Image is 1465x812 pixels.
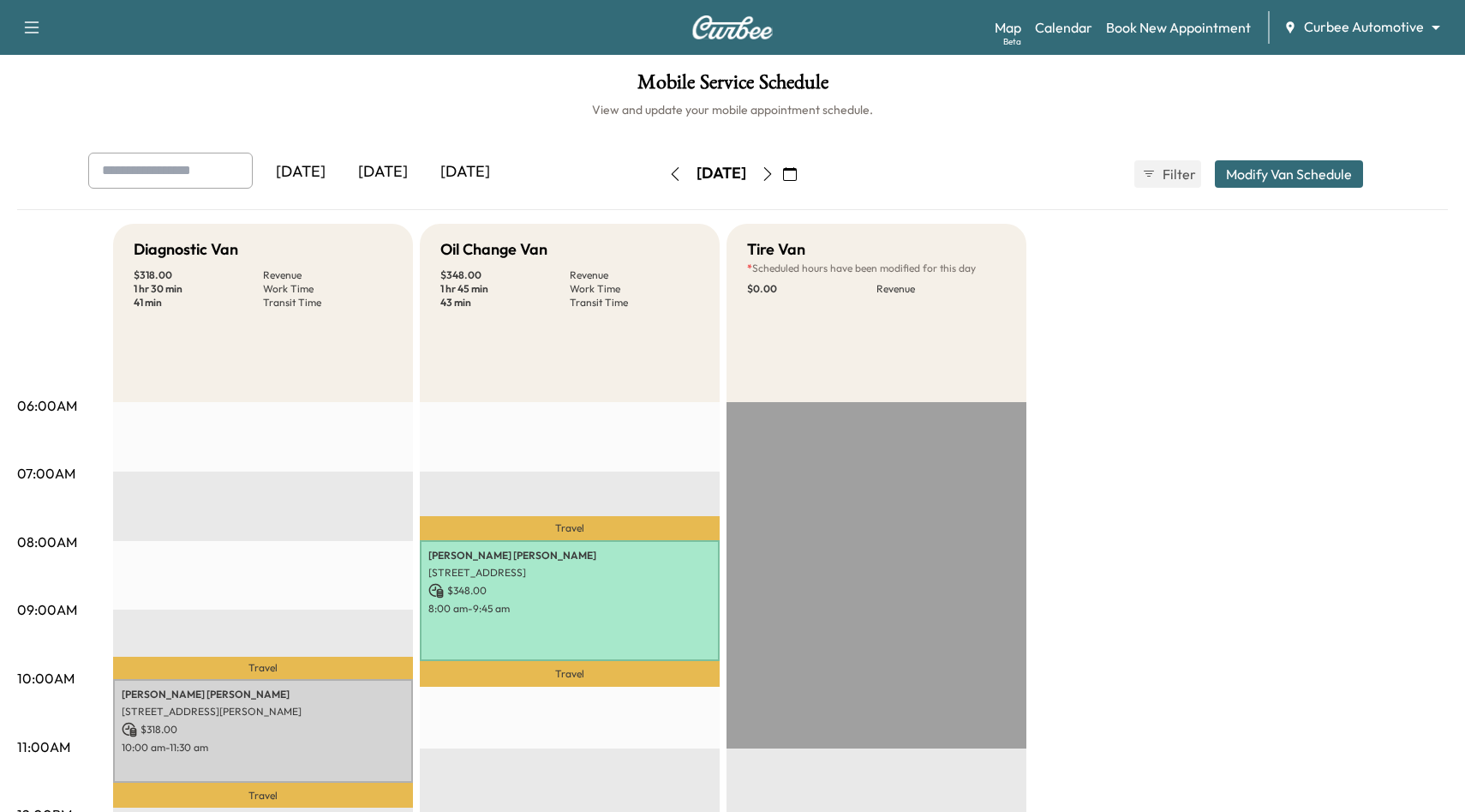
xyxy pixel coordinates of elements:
[570,268,699,282] p: Revenue
[697,163,746,184] div: [DATE]
[1215,160,1363,188] button: Modify Van Schedule
[876,282,1006,296] p: Revenue
[122,741,404,755] p: 10:00 am - 11:30 am
[747,262,1006,275] p: Scheduled hours have been modified for this day
[428,583,711,598] p: $ 348.00
[17,668,75,689] p: 10:00AM
[113,783,413,809] p: Travel
[424,153,506,192] div: [DATE]
[17,532,77,552] p: 08:00AM
[134,296,263,310] p: 41 min
[122,688,404,701] p: [PERSON_NAME] [PERSON_NAME]
[17,737,70,757] p: 11:00AM
[134,282,263,296] p: 1 hr 30 min
[263,296,392,310] p: Transit Time
[1106,17,1251,38] a: Book New Appointment
[428,602,711,616] p: 8:00 am - 9:45 am
[440,296,570,310] p: 43 min
[420,661,720,687] p: Travel
[260,153,342,192] div: [DATE]
[1134,160,1201,188] button: Filter
[17,463,75,484] p: 07:00AM
[342,153,424,192] div: [DATE]
[17,395,77,416] p: 06:00AM
[1304,17,1424,37] span: Curbee Automotive
[440,282,570,296] p: 1 hr 45 min
[440,238,547,262] h5: Oil Change Van
[263,268,392,282] p: Revenue
[122,722,404,737] p: $ 318.00
[428,566,711,580] p: [STREET_ADDRESS]
[17,101,1448,118] h6: View and update your mobile appointment schedule.
[1163,164,1193,184] span: Filter
[134,268,263,282] p: $ 318.00
[691,15,774,39] img: Curbee Logo
[428,549,711,562] p: [PERSON_NAME] [PERSON_NAME]
[995,17,1021,38] a: MapBeta
[747,238,805,262] h5: Tire Van
[440,268,570,282] p: $ 348.00
[570,282,699,296] p: Work Time
[134,238,238,262] h5: Diagnostic Van
[1003,35,1021,48] div: Beta
[17,72,1448,101] h1: Mobile Service Schedule
[1035,17,1092,38] a: Calendar
[747,282,876,296] p: $ 0.00
[113,657,413,679] p: Travel
[263,282,392,296] p: Work Time
[420,516,720,540] p: Travel
[17,599,77,620] p: 09:00AM
[570,296,699,310] p: Transit Time
[122,705,404,719] p: [STREET_ADDRESS][PERSON_NAME]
